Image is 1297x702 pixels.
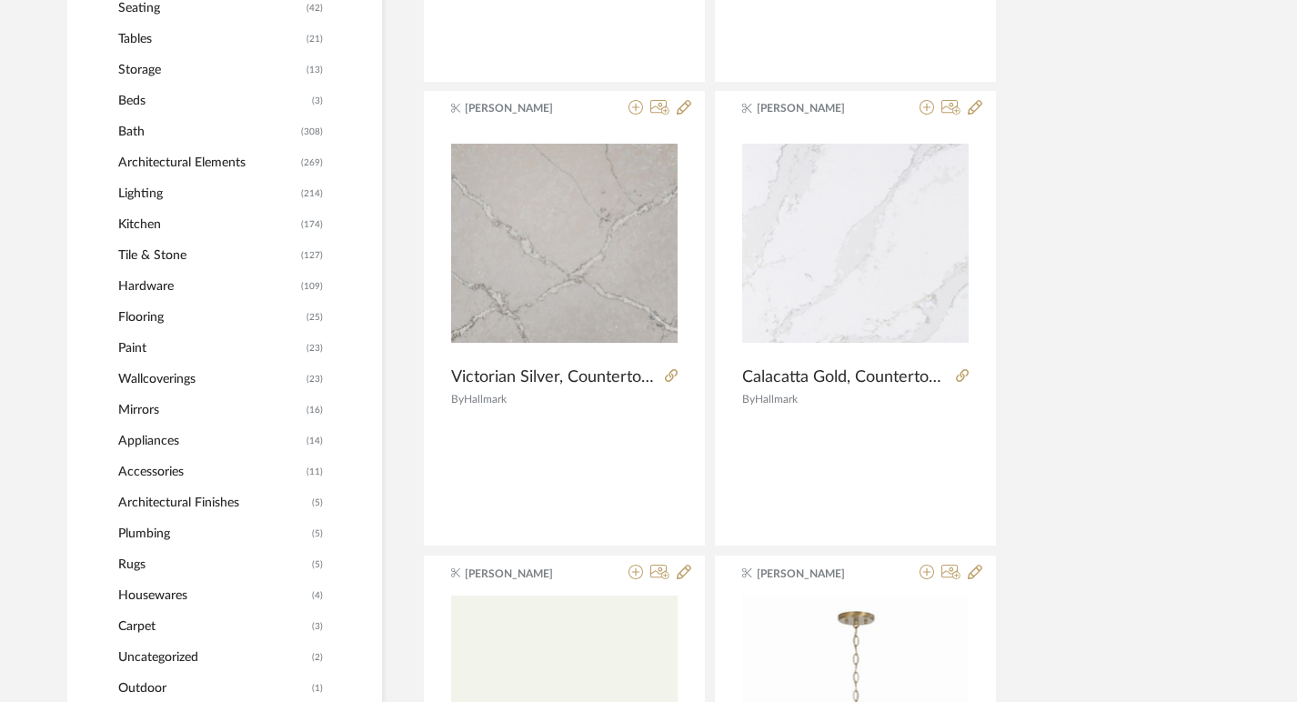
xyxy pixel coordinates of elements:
span: Hallmark [755,394,798,405]
span: (13) [307,55,323,85]
span: Plumbing [118,518,307,549]
span: By [451,394,464,405]
span: (127) [301,241,323,270]
img: Calacatta Gold, Countertop Estimate, Eased Edge [742,144,969,343]
span: Uncategorized [118,642,307,673]
span: Lighting [118,178,297,209]
span: Paint [118,333,302,364]
span: (5) [312,519,323,548]
span: Housewares [118,580,307,611]
span: (5) [312,488,323,517]
span: Beds [118,85,307,116]
span: Appliances [118,426,302,456]
span: (109) [301,272,323,301]
span: Accessories [118,456,302,487]
span: (3) [312,612,323,641]
span: [PERSON_NAME] [757,566,871,582]
span: (174) [301,210,323,239]
span: Calacatta Gold, Countertop Estimate, Eased Edge [742,367,949,387]
span: Rugs [118,549,307,580]
span: Carpet [118,611,307,642]
span: (23) [307,334,323,363]
span: (11) [307,457,323,486]
span: Bath [118,116,297,147]
span: By [742,394,755,405]
span: (25) [307,303,323,332]
span: (3) [312,86,323,115]
span: Storage [118,55,302,85]
span: (2) [312,643,323,672]
span: Victorian Silver, Countertop Estimate, Eased Edge [451,367,658,387]
span: Mirrors [118,395,302,426]
span: Architectural Finishes [118,487,307,518]
span: Architectural Elements [118,147,297,178]
span: (16) [307,396,323,425]
span: Kitchen [118,209,297,240]
span: Tables [118,24,302,55]
span: [PERSON_NAME] [465,100,579,116]
span: (21) [307,25,323,54]
span: (4) [312,581,323,610]
span: Wallcoverings [118,364,302,395]
span: (308) [301,117,323,146]
span: Hardware [118,271,297,302]
span: (5) [312,550,323,579]
span: (23) [307,365,323,394]
span: Tile & Stone [118,240,297,271]
span: [PERSON_NAME] [465,566,579,582]
span: (269) [301,148,323,177]
span: Hallmark [464,394,507,405]
span: (214) [301,179,323,208]
img: Victorian Silver, Countertop Estimate, Eased Edge [451,144,678,343]
span: [PERSON_NAME] [757,100,871,116]
span: Flooring [118,302,302,333]
span: (14) [307,426,323,456]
